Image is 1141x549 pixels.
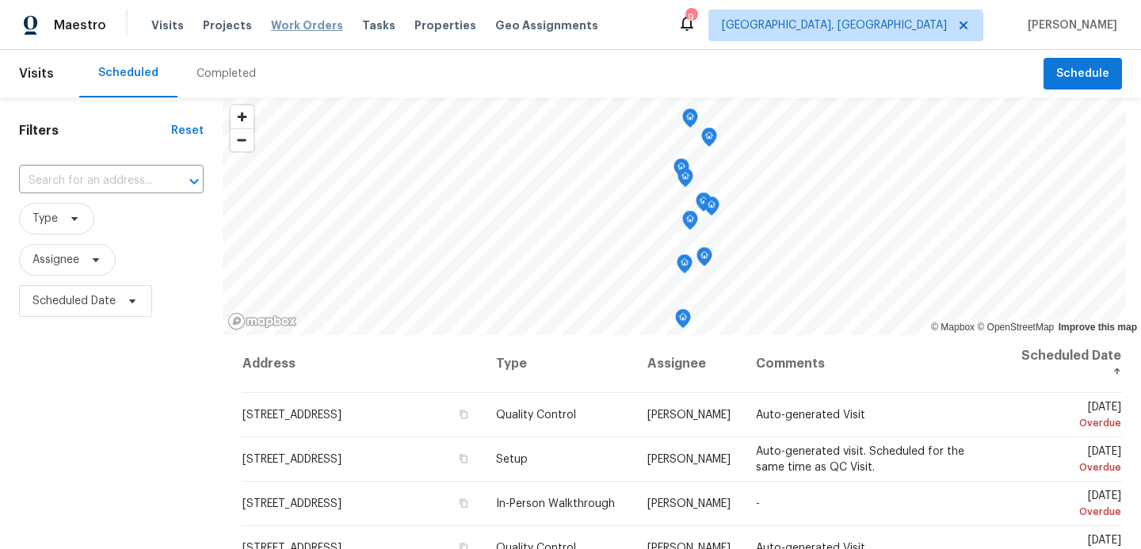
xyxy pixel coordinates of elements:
[1020,415,1121,431] div: Overdue
[756,498,760,509] span: -
[171,123,204,139] div: Reset
[456,452,471,466] button: Copy Address
[242,335,483,393] th: Address
[756,410,865,421] span: Auto-generated Visit
[1020,402,1121,431] span: [DATE]
[362,20,395,31] span: Tasks
[675,309,691,334] div: Map marker
[496,454,528,465] span: Setup
[704,196,719,221] div: Map marker
[756,446,964,473] span: Auto-generated visit. Scheduled for the same time as QC Visit.
[19,123,171,139] h1: Filters
[456,407,471,421] button: Copy Address
[32,293,116,309] span: Scheduled Date
[696,247,712,272] div: Map marker
[414,17,476,33] span: Properties
[231,128,254,151] button: Zoom out
[674,158,689,183] div: Map marker
[743,335,1007,393] th: Comments
[242,498,342,509] span: [STREET_ADDRESS]
[722,17,947,33] span: [GEOGRAPHIC_DATA], [GEOGRAPHIC_DATA]
[496,410,576,421] span: Quality Control
[32,252,79,268] span: Assignee
[977,322,1054,333] a: OpenStreetMap
[203,17,252,33] span: Projects
[682,211,698,235] div: Map marker
[1021,17,1117,33] span: [PERSON_NAME]
[183,170,205,193] button: Open
[98,65,158,81] div: Scheduled
[483,335,635,393] th: Type
[682,109,698,133] div: Map marker
[1020,459,1121,475] div: Overdue
[677,168,693,193] div: Map marker
[496,498,615,509] span: In-Person Walkthrough
[1020,490,1121,520] span: [DATE]
[635,335,743,393] th: Assignee
[685,10,696,25] div: 9
[1020,504,1121,520] div: Overdue
[1059,322,1137,333] a: Improve this map
[242,454,342,465] span: [STREET_ADDRESS]
[32,211,58,227] span: Type
[19,169,159,193] input: Search for an address...
[231,105,254,128] button: Zoom in
[1044,58,1122,90] button: Schedule
[19,56,54,91] span: Visits
[223,97,1126,335] canvas: Map
[647,498,731,509] span: [PERSON_NAME]
[696,193,712,217] div: Map marker
[242,410,342,421] span: [STREET_ADDRESS]
[701,128,717,152] div: Map marker
[197,66,256,82] div: Completed
[1056,64,1109,84] span: Schedule
[271,17,343,33] span: Work Orders
[54,17,106,33] span: Maestro
[1020,446,1121,475] span: [DATE]
[647,410,731,421] span: [PERSON_NAME]
[647,454,731,465] span: [PERSON_NAME]
[456,496,471,510] button: Copy Address
[231,129,254,151] span: Zoom out
[1007,335,1122,393] th: Scheduled Date ↑
[931,322,975,333] a: Mapbox
[151,17,184,33] span: Visits
[677,254,693,279] div: Map marker
[495,17,598,33] span: Geo Assignments
[227,312,297,330] a: Mapbox homepage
